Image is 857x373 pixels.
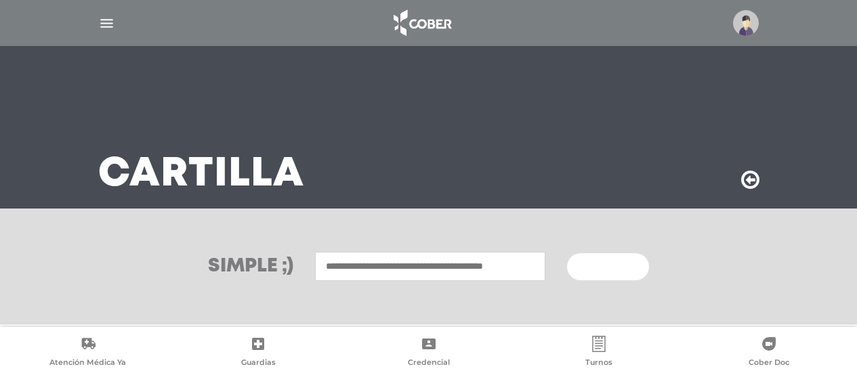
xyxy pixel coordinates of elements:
span: Buscar [583,263,623,272]
h3: Cartilla [98,157,304,192]
img: profile-placeholder.svg [733,10,759,36]
a: Atención Médica Ya [3,336,173,370]
span: Guardias [241,357,276,370]
span: Turnos [585,357,612,370]
a: Cober Doc [684,336,854,370]
a: Credencial [343,336,514,370]
a: Guardias [173,336,343,370]
span: Credencial [408,357,450,370]
img: logo_cober_home-white.png [386,7,457,39]
span: Cober Doc [749,357,789,370]
a: Turnos [514,336,684,370]
span: Atención Médica Ya [49,357,126,370]
img: Cober_menu-lines-white.svg [98,15,115,32]
h3: Simple ;) [208,257,293,276]
button: Buscar [567,253,648,280]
